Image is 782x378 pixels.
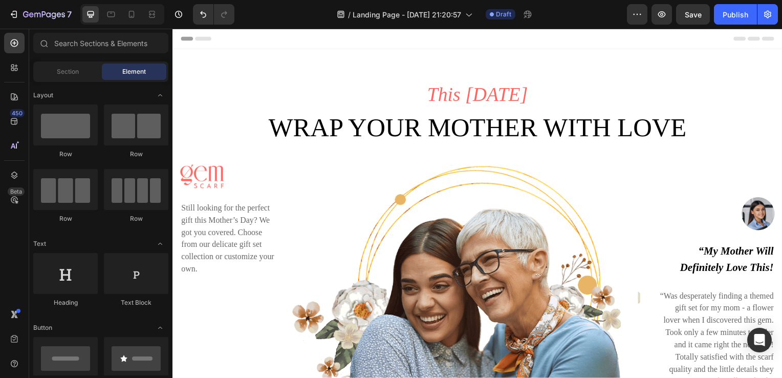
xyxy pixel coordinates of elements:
[573,170,606,203] img: Alt Image
[122,67,146,76] span: Element
[104,298,168,307] div: Text Block
[33,91,53,100] span: Layout
[33,239,46,248] span: Text
[10,109,25,117] div: 450
[172,29,782,378] iframe: Design area
[714,4,757,25] button: Publish
[353,9,461,20] span: Landing Page - [DATE] 21:20:57
[57,67,79,76] span: Section
[193,4,234,25] div: Undo/Redo
[723,9,748,20] div: Publish
[747,328,772,352] div: Open Intercom Messenger
[104,150,168,159] div: Row
[152,236,168,252] span: Toggle open
[67,8,72,20] p: 7
[33,33,168,53] input: Search Sections & Elements
[104,214,168,223] div: Row
[33,214,98,223] div: Row
[685,10,702,19] span: Save
[496,10,511,19] span: Draft
[490,217,605,249] p: “my mother will definitely love this!
[33,150,98,159] div: Row
[676,4,710,25] button: Save
[152,87,168,103] span: Toggle open
[152,320,168,336] span: Toggle open
[33,298,98,307] div: Heading
[4,4,76,25] button: 7
[490,263,605,374] p: “Was desperately finding a themed gift set for my mom - a flower lover when I discovered this gem...
[348,9,351,20] span: /
[8,187,25,196] div: Beta
[33,323,52,332] span: Button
